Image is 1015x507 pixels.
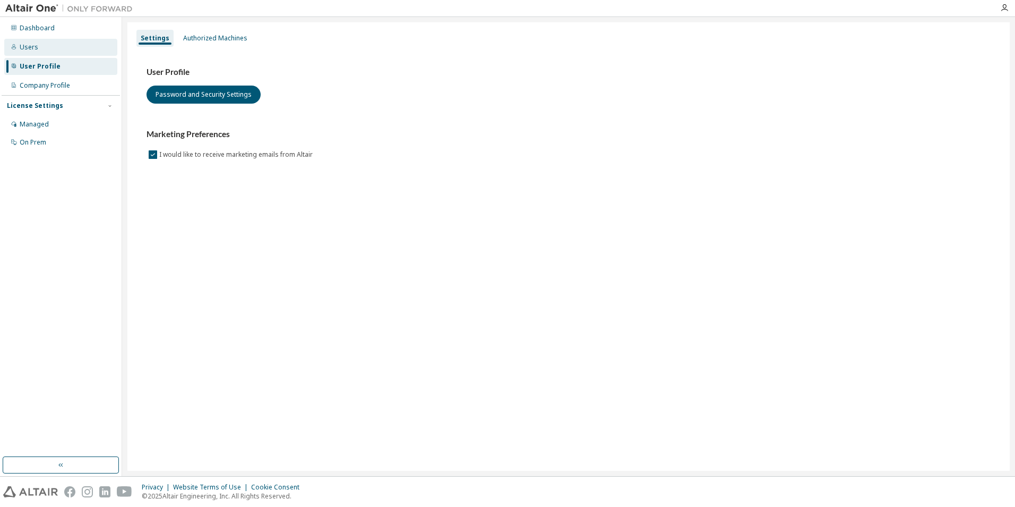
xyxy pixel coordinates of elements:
div: Cookie Consent [251,483,306,492]
img: Altair One [5,3,138,14]
h3: User Profile [147,67,991,78]
p: © 2025 Altair Engineering, Inc. All Rights Reserved. [142,492,306,501]
button: Password and Security Settings [147,86,261,104]
img: facebook.svg [64,486,75,497]
div: Managed [20,120,49,129]
img: linkedin.svg [99,486,110,497]
img: youtube.svg [117,486,132,497]
label: I would like to receive marketing emails from Altair [159,148,315,161]
div: Users [20,43,38,52]
div: On Prem [20,138,46,147]
img: instagram.svg [82,486,93,497]
div: Authorized Machines [183,34,247,43]
div: Website Terms of Use [173,483,251,492]
div: Settings [141,34,169,43]
div: License Settings [7,102,63,110]
img: altair_logo.svg [3,486,58,497]
div: User Profile [20,62,61,71]
h3: Marketing Preferences [147,129,991,140]
div: Dashboard [20,24,55,32]
div: Privacy [142,483,173,492]
div: Company Profile [20,81,70,90]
